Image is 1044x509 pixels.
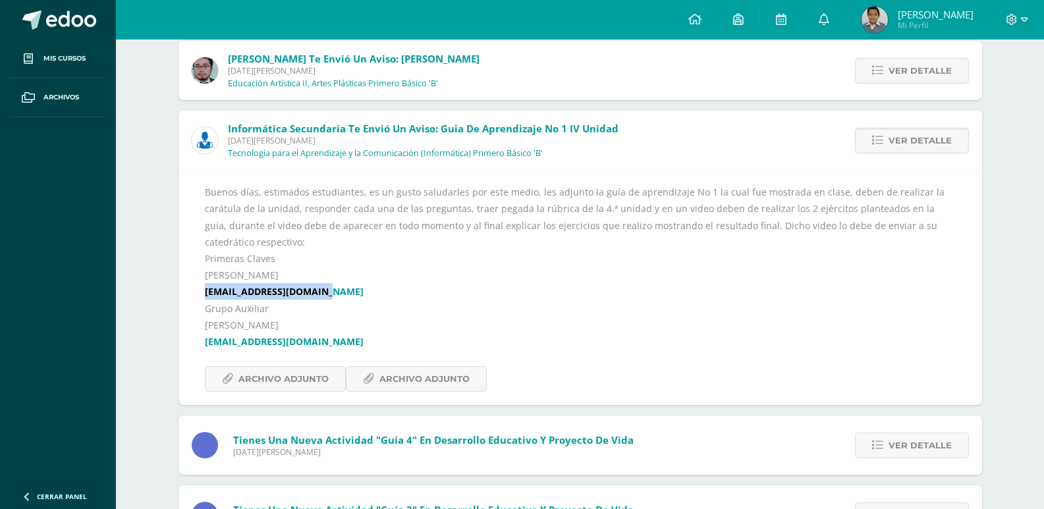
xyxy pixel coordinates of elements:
span: [DATE][PERSON_NAME] [228,135,618,146]
div: Buenos días, estimados estudiantes, es un gusto saludarles por este medio, les adjunto la guía de... [205,184,956,392]
span: Archivo Adjunto [238,367,329,391]
span: Archivos [43,92,79,103]
a: [EMAIL_ADDRESS][DOMAIN_NAME] [205,285,364,298]
span: [DATE][PERSON_NAME] [228,65,480,76]
span: [PERSON_NAME] [898,8,974,21]
span: Tienes una nueva actividad "Guía 4" En Desarrollo Educativo y Proyecto de Vida [233,433,634,446]
p: Tecnología para el Aprendizaje y la Comunicación (Informática) Primero Básico 'B' [228,148,543,159]
span: [DATE][PERSON_NAME] [233,446,634,458]
img: 9090122ddd464bb4524921a6a18966bf.png [862,7,888,33]
a: Archivos [11,78,105,117]
span: Cerrar panel [37,492,87,501]
a: Archivo Adjunto [205,366,346,392]
span: Mis cursos [43,53,86,64]
span: Archivo Adjunto [379,367,470,391]
a: Archivo Adjunto [346,366,487,392]
span: Ver detalle [889,59,952,83]
img: 6ed6846fa57649245178fca9fc9a58dd.png [192,127,218,153]
span: Mi Perfil [898,20,974,31]
a: Mis cursos [11,40,105,78]
span: [PERSON_NAME] te envió un aviso: [PERSON_NAME] [228,52,480,65]
img: 5fac68162d5e1b6fbd390a6ac50e103d.png [192,57,218,84]
p: Educación Artística II, Artes Plásticas Primero Básico 'B' [228,78,438,89]
span: Informática Secundaria te envió un aviso: Guia De Aprendizaje No 1 IV Unidad [228,122,618,135]
span: Ver detalle [889,433,952,458]
a: [EMAIL_ADDRESS][DOMAIN_NAME] [205,335,364,348]
span: Ver detalle [889,128,952,153]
